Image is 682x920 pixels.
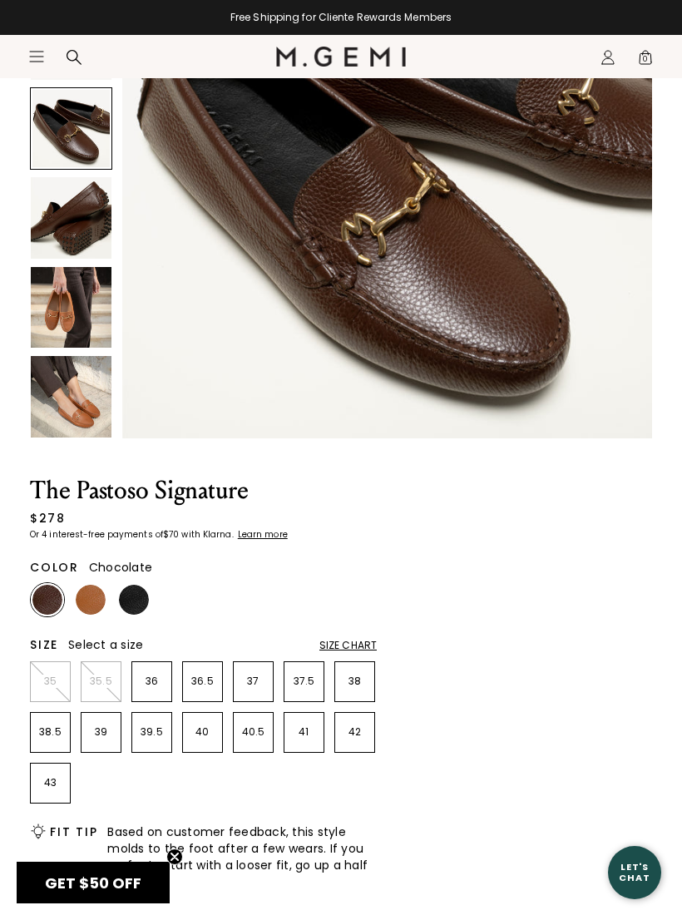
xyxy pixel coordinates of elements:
[166,848,183,865] button: Close teaser
[31,675,70,688] p: 35
[608,862,661,883] div: Let's Chat
[82,675,121,688] p: 35.5
[30,510,65,527] div: $278
[68,636,143,653] span: Select a size
[284,675,324,688] p: 37.5
[17,862,170,903] div: GET $50 OFFClose teaser
[284,725,324,739] p: 41
[181,528,235,541] klarna-placement-style-body: with Klarna
[183,725,222,739] p: 40
[236,530,288,540] a: Learn more
[30,561,79,574] h2: Color
[31,725,70,739] p: 38.5
[31,177,111,258] img: The Pastoso Signature
[30,478,377,503] h1: The Pastoso Signature
[50,825,97,838] h2: Fit Tip
[335,725,374,739] p: 42
[637,52,654,69] span: 0
[335,675,374,688] p: 38
[31,776,70,789] p: 43
[163,528,179,541] klarna-placement-style-amount: $70
[276,47,407,67] img: M.Gemi
[89,559,152,576] span: Chocolate
[234,675,273,688] p: 37
[183,675,222,688] p: 36.5
[30,528,163,541] klarna-placement-style-body: Or 4 interest-free payments of
[32,585,62,615] img: Chocolate
[45,873,141,893] span: GET $50 OFF
[119,585,149,615] img: Black
[82,725,121,739] p: 39
[234,725,273,739] p: 40.5
[31,356,111,437] img: The Pastoso Signature
[319,639,377,652] div: Size Chart
[107,824,377,890] span: Based on customer feedback, this style molds to the foot after a few wears. If you prefer to star...
[31,267,111,348] img: The Pastoso Signature
[132,675,171,688] p: 36
[30,638,58,651] h2: Size
[76,585,106,615] img: Tan
[238,528,288,541] klarna-placement-style-cta: Learn more
[132,725,171,739] p: 39.5
[28,48,45,65] button: Open site menu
